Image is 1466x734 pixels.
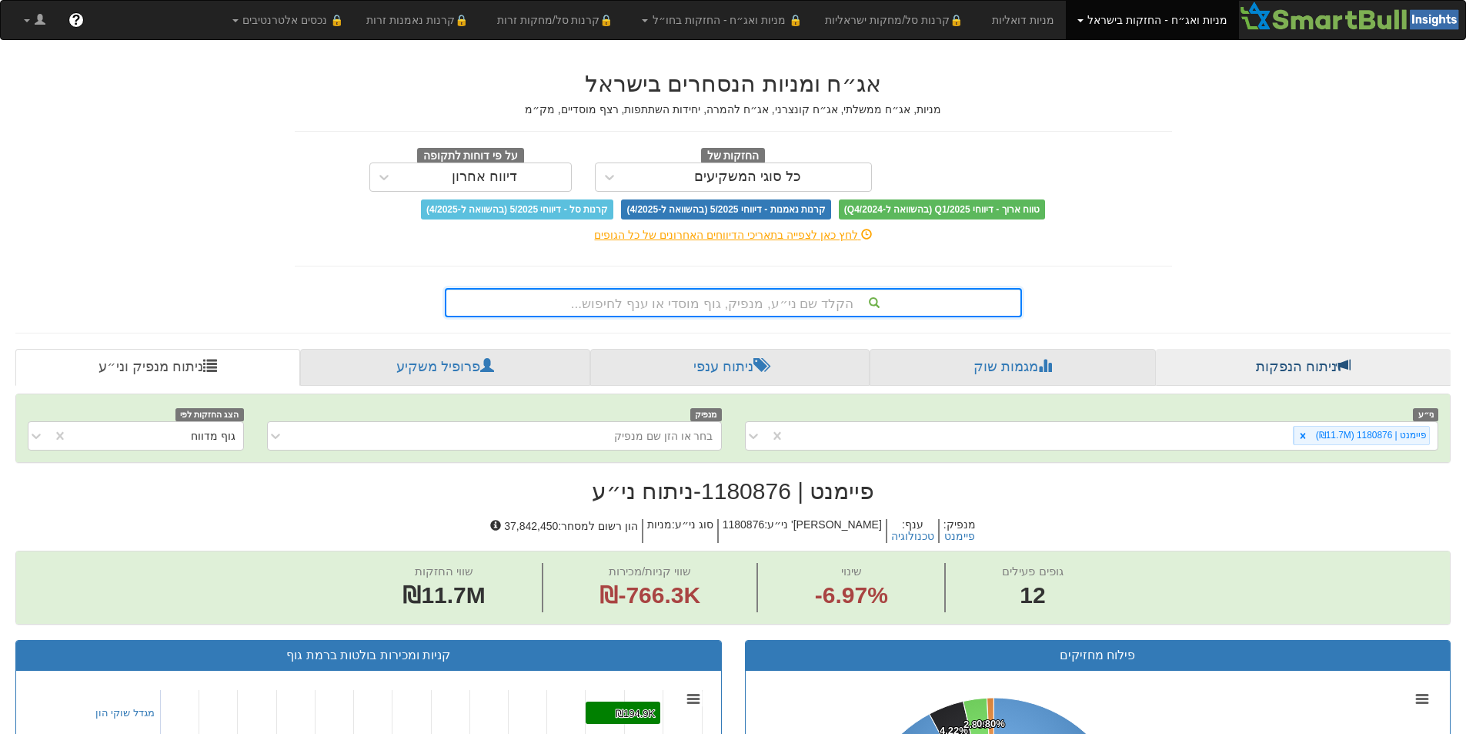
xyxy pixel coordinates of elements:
span: ₪-766.3K [599,582,700,608]
a: פרופיל משקיע [300,349,589,386]
a: ניתוח הנפקות [1156,349,1451,386]
a: 🔒קרנות נאמנות זרות [355,1,486,39]
a: 🔒 מניות ואג״ח - החזקות בחו״ל [630,1,813,39]
button: פיימנט [944,531,975,542]
h2: פיימנט | 1180876 - ניתוח ני״ע [15,478,1451,504]
span: טווח ארוך - דיווחי Q1/2025 (בהשוואה ל-Q4/2024) [839,199,1045,220]
span: שווי החזקות [415,565,473,578]
span: גופים פעילים [1002,565,1063,578]
span: ? [72,12,80,28]
tspan: 2.80% [963,719,992,730]
div: בחר או הזן שם מנפיק [614,428,713,444]
span: שווי קניות/מכירות [609,565,691,578]
img: Smartbull [1239,1,1465,32]
a: 🔒 נכסים אלטרנטיבים [221,1,356,39]
a: מניות דואליות [980,1,1066,39]
div: פיימנט | 1180876 (₪11.7M) [1311,427,1429,444]
span: שינוי [841,565,862,578]
h3: קניות ומכירות בולטות ברמת גוף [28,649,710,662]
h5: הון רשום למסחר : 37,842,450 [486,519,642,543]
h5: ענף : [886,519,938,543]
div: הקלד שם ני״ע, מנפיק, גוף מוסדי או ענף לחיפוש... [446,290,1020,316]
h2: אג״ח ומניות הנסחרים בישראל [295,71,1172,96]
a: ? [57,1,95,39]
div: דיווח אחרון [452,169,517,185]
span: ₪11.7M [402,582,485,608]
span: ני״ע [1413,408,1438,421]
h5: [PERSON_NAME]' ני״ע : 1180876 [717,519,886,543]
h5: מנפיק : [938,519,980,543]
h3: פילוח מחזיקים [757,649,1439,662]
div: לחץ כאן לצפייה בתאריכי הדיווחים האחרונים של כל הגופים [283,227,1184,243]
button: טכנולוגיה [891,531,934,542]
a: 🔒קרנות סל/מחקות זרות [486,1,630,39]
span: 12 [1002,579,1063,612]
span: קרנות סל - דיווחי 5/2025 (בהשוואה ל-4/2025) [421,199,613,220]
a: מניות ואג״ח - החזקות בישראל [1066,1,1239,39]
h5: מניות, אג״ח ממשלתי, אג״ח קונצרני, אג״ח להמרה, יחידות השתתפות, רצף מוסדיים, מק״מ [295,104,1172,116]
span: על פי דוחות לתקופה [417,148,524,165]
span: קרנות נאמנות - דיווחי 5/2025 (בהשוואה ל-4/2025) [621,199,830,220]
span: החזקות של [701,148,766,165]
div: גוף מדווח [191,428,235,444]
a: ניתוח ענפי [590,349,870,386]
a: מגדל שוקי הון [95,707,155,719]
a: ניתוח מנפיק וני״ע [15,349,300,386]
tspan: 0.80% [977,718,1005,729]
a: מגמות שוק [870,349,1155,386]
span: הצג החזקות לפי [175,408,243,421]
h5: סוג ני״ע : מניות [642,519,717,543]
div: כל סוגי המשקיעים [694,169,801,185]
a: 🔒קרנות סל/מחקות ישראליות [813,1,980,39]
span: מנפיק [690,408,722,421]
tspan: ₪194.9K [616,708,656,719]
span: -6.97% [815,579,888,612]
